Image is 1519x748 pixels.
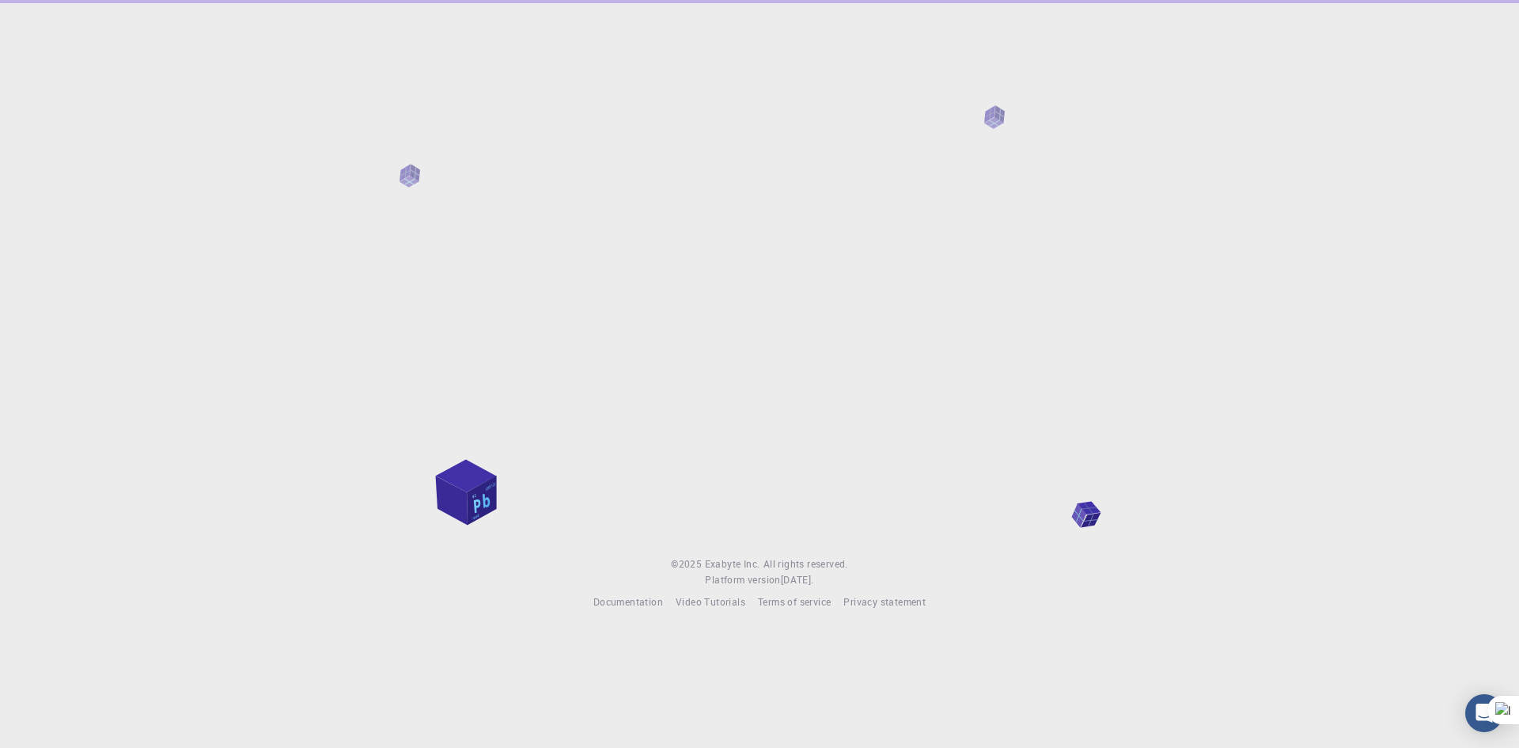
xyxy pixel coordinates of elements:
span: [DATE] . [781,573,814,586]
span: All rights reserved. [763,556,848,572]
a: Terms of service [758,594,831,610]
span: Platform version [705,572,780,588]
span: Exabyte Inc. [705,557,760,570]
a: [DATE]. [781,572,814,588]
span: Video Tutorials [676,595,745,608]
a: Documentation [593,594,663,610]
a: Exabyte Inc. [705,556,760,572]
span: Documentation [593,595,663,608]
div: Open Intercom Messenger [1465,694,1503,732]
a: Privacy statement [843,594,926,610]
span: © 2025 [671,556,704,572]
a: Video Tutorials [676,594,745,610]
span: Privacy statement [843,595,926,608]
span: Terms of service [758,595,831,608]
